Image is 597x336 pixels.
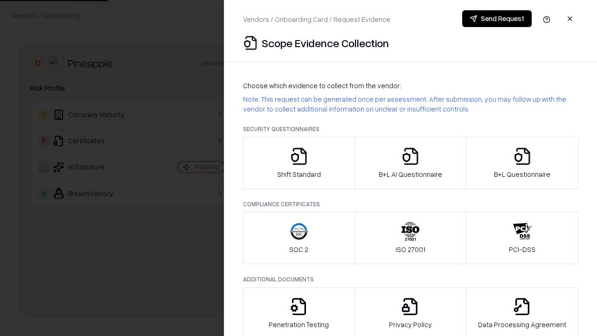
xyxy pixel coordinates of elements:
p: Scope Evidence Collection [262,35,389,50]
button: B+L AI Questionnaire [354,137,467,189]
p: Privacy Policy [389,320,432,329]
button: B+L Questionnaire [466,137,578,189]
button: ISO 27001 [354,212,467,264]
p: B+L AI Questionnaire [379,169,442,179]
p: Data Processing Agreement [478,320,566,329]
p: Compliance Certificates [243,200,578,208]
p: Shift Standard [277,169,321,179]
button: Shift Standard [243,137,355,189]
p: ISO 27001 [396,245,425,254]
button: Send Request [462,10,532,27]
p: Additional Documents [243,275,578,283]
p: Security Questionnaires [243,125,578,133]
p: B+L Questionnaire [494,169,550,179]
p: SOC 2 [289,245,308,254]
p: PCI-DSS [509,245,535,254]
p: Note: This request can be generated once per assessment. After submission, you may follow up with... [243,94,578,114]
button: SOC 2 [243,212,355,264]
p: Choose which evidence to collect from the vendor: [243,81,578,91]
p: Penetration Testing [269,320,329,329]
button: PCI-DSS [466,212,578,264]
p: Vendors / Onboarding Card / Request Evidence [243,14,390,24]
